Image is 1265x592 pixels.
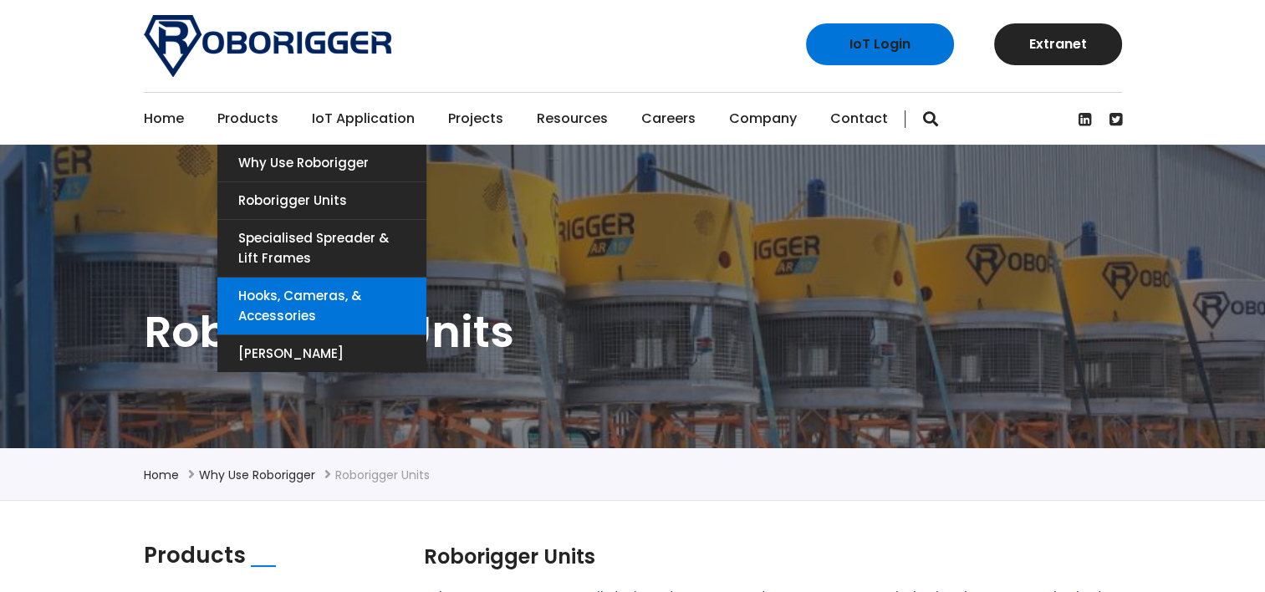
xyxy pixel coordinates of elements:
[830,93,888,145] a: Contact
[144,467,179,483] a: Home
[144,93,184,145] a: Home
[144,15,391,77] img: Roborigger
[144,304,1122,360] h1: Roborigger Units
[537,93,608,145] a: Resources
[806,23,954,65] a: IoT Login
[994,23,1122,65] a: Extranet
[312,93,415,145] a: IoT Application
[335,465,430,485] li: Roborigger Units
[729,93,797,145] a: Company
[199,467,315,483] a: Why use Roborigger
[641,93,696,145] a: Careers
[217,335,426,372] a: [PERSON_NAME]
[424,543,1109,571] h2: Roborigger Units
[448,93,503,145] a: Projects
[217,93,278,145] a: Products
[217,278,426,334] a: Hooks, Cameras, & Accessories
[144,543,246,569] h2: Products
[217,220,426,277] a: Specialised Spreader & Lift Frames
[217,182,426,219] a: Roborigger Units
[217,145,426,181] a: Why use Roborigger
